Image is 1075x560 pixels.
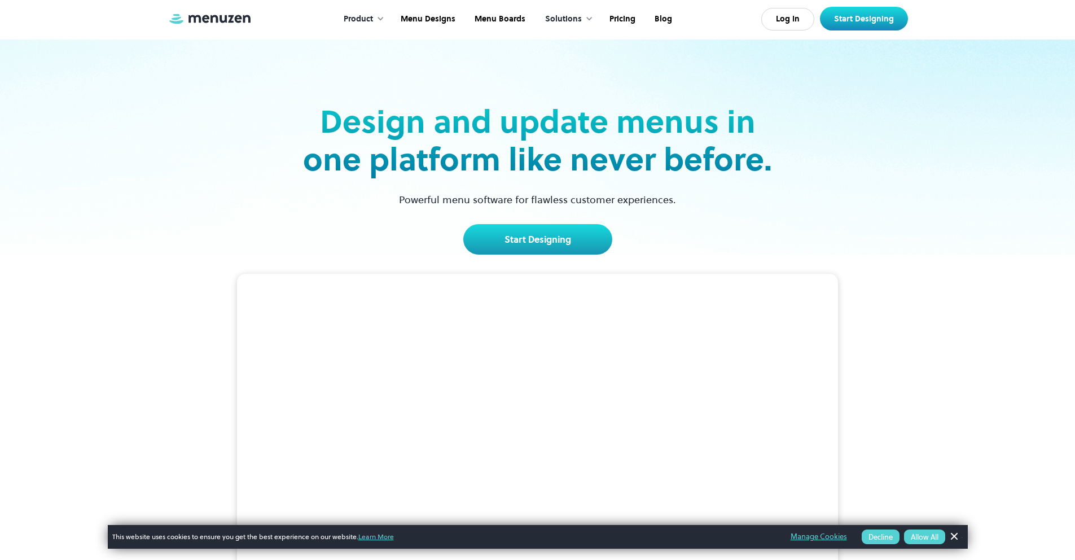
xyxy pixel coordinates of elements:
div: Solutions [534,2,599,37]
a: Log In [761,8,814,30]
a: Menu Boards [464,2,534,37]
span: This website uses cookies to ensure you get the best experience on our website. [112,532,775,542]
div: Solutions [545,13,582,25]
a: Pricing [599,2,644,37]
div: Product [332,2,390,37]
div: Product [344,13,373,25]
a: Menu Designs [390,2,464,37]
a: Start Designing [820,7,908,30]
a: Blog [644,2,681,37]
a: Dismiss Banner [945,528,962,545]
button: Allow All [904,530,945,544]
a: Manage Cookies [791,531,847,543]
a: Learn More [358,532,394,541]
a: Start Designing [463,224,612,255]
button: Decline [862,530,900,544]
p: Powerful menu software for flawless customer experiences. [385,192,690,207]
h2: Design and update menus in one platform like never before. [300,103,776,178]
